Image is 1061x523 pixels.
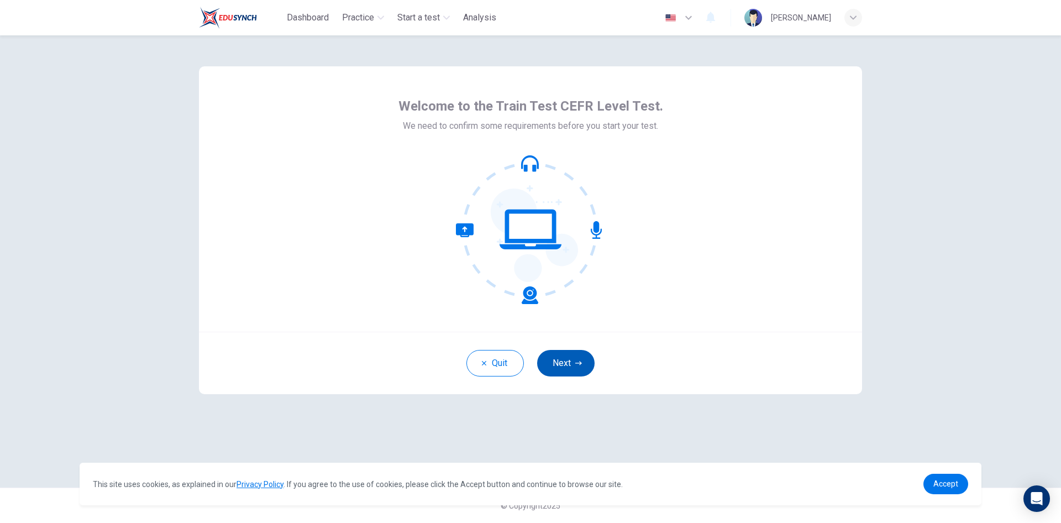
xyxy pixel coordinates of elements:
img: Profile picture [744,9,762,27]
a: Privacy Policy [237,480,283,489]
span: Analysis [463,11,496,24]
span: We need to confirm some requirements before you start your test. [403,119,658,133]
button: Analysis [459,8,501,28]
div: Open Intercom Messenger [1023,485,1050,512]
span: Start a test [397,11,440,24]
button: Dashboard [282,8,333,28]
button: Start a test [393,8,454,28]
button: Practice [338,8,388,28]
button: Next [537,350,595,376]
a: Train Test logo [199,7,282,29]
div: cookieconsent [80,463,981,505]
span: Practice [342,11,374,24]
span: Accept [933,479,958,488]
span: Dashboard [287,11,329,24]
button: Quit [466,350,524,376]
div: [PERSON_NAME] [771,11,831,24]
img: en [664,14,677,22]
span: This site uses cookies, as explained in our . If you agree to the use of cookies, please click th... [93,480,623,489]
span: © Copyright 2025 [501,501,560,510]
img: Train Test logo [199,7,257,29]
a: dismiss cookie message [923,474,968,494]
span: Welcome to the Train Test CEFR Level Test. [398,97,663,115]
